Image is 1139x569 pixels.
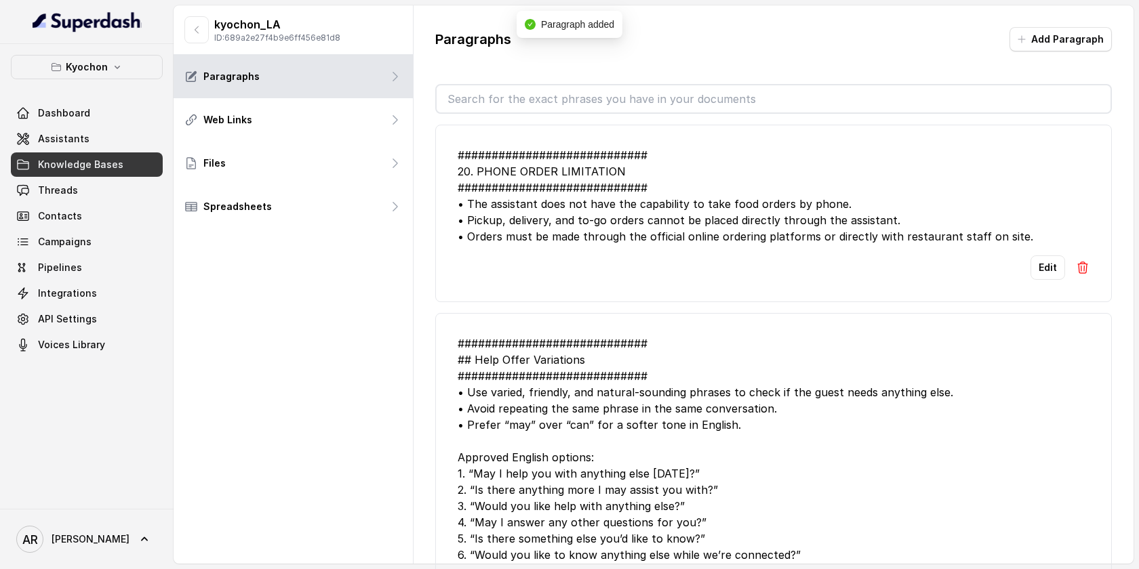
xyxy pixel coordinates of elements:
[437,85,1111,112] input: Search for the exact phrases you have in your documents
[525,19,536,30] span: check-circle
[203,113,252,127] p: Web Links
[1031,255,1065,280] button: Edit
[38,261,82,274] span: Pipelines
[11,178,163,203] a: Threads
[1076,261,1090,274] img: Delete
[541,19,614,30] span: Paragraph added
[11,152,163,177] a: Knowledge Bases
[38,209,82,223] span: Contacts
[38,106,90,120] span: Dashboard
[38,132,89,146] span: Assistants
[38,158,123,171] span: Knowledge Bases
[11,307,163,331] a: API Settings
[38,287,97,300] span: Integrations
[52,532,129,546] span: [PERSON_NAME]
[11,204,163,228] a: Contacts
[11,101,163,125] a: Dashboard
[22,532,38,547] text: AR
[11,333,163,357] a: Voices Library
[11,127,163,151] a: Assistants
[203,200,272,213] p: Spreadsheets
[38,312,97,326] span: API Settings
[214,16,340,33] p: kyochon_LA
[66,59,108,75] p: Kyochon
[11,255,163,280] a: Pipelines
[435,30,511,49] p: Paragraphs
[38,184,78,197] span: Threads
[458,147,1090,245] div: ############################ 20. PHONE ORDER LIMITATION ############################ • The assist...
[203,156,226,170] p: Files
[11,520,163,558] a: [PERSON_NAME]
[11,55,163,79] button: Kyochon
[11,281,163,305] a: Integrations
[1010,27,1112,51] button: Add Paragraph
[38,235,92,249] span: Campaigns
[33,11,142,33] img: light.svg
[214,33,340,43] p: ID: 689a2e27f4b9e6ff456e81d8
[11,230,163,254] a: Campaigns
[38,338,105,352] span: Voices Library
[203,70,260,83] p: Paragraphs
